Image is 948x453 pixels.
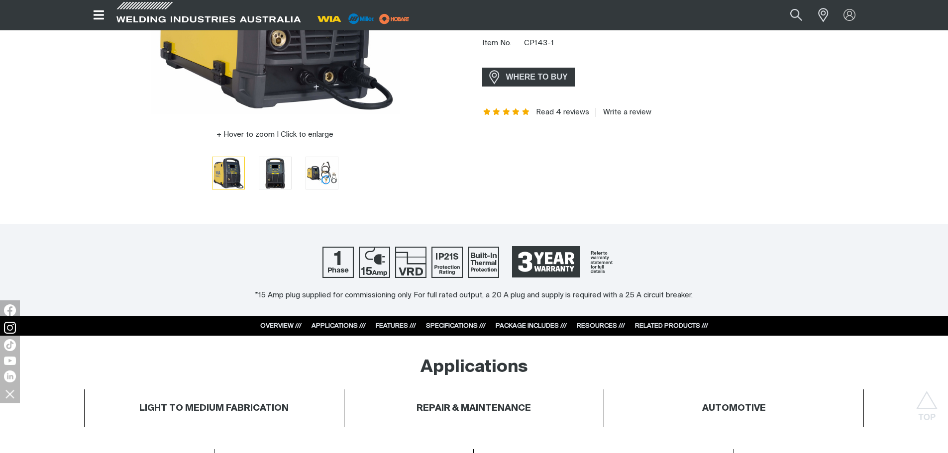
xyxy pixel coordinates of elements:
div: *15 Amp plug supplied for commissioning only. For full rated output, a 20 A plug and supply is re... [10,290,938,301]
button: Search products [779,4,813,26]
img: Weldmatic 250 [259,157,291,189]
a: PACKAGE INCLUDES /// [496,323,567,329]
a: FEATURES /// [376,323,416,329]
img: Built In Thermal Protection [468,247,499,278]
input: Product name or item number... [766,4,813,26]
a: WHERE TO BUY [482,68,575,86]
img: Facebook [4,304,16,316]
img: YouTube [4,357,16,365]
a: 3 Year Warranty [504,242,626,282]
img: 15 Amp Supply Plug [359,247,390,278]
button: Go to slide 3 [306,157,338,189]
span: Rating: 5 [482,109,531,116]
button: Go to slide 2 [259,157,292,189]
span: CP143-1 [524,39,554,47]
img: Weldmatic 250 [212,157,244,189]
img: hide socials [1,385,18,402]
img: Instagram [4,322,16,334]
a: RELATED PRODUCTS /// [635,323,708,329]
a: APPLICATIONS /// [312,323,366,329]
img: Weldmatic 250 [306,157,338,189]
h4: LIGHT TO MEDIUM FABRICATION [139,403,289,414]
button: Scroll to top [916,391,938,413]
span: WHERE TO BUY [500,69,574,85]
button: Go to slide 1 [212,157,245,189]
a: RESOURCES /// [577,323,625,329]
a: SPECIFICATIONS /// [426,323,486,329]
h4: AUTOMOTIVE [702,403,766,414]
a: Read 4 reviews [536,108,589,117]
a: OVERVIEW /// [260,323,302,329]
img: LinkedIn [4,370,16,382]
a: miller [376,15,413,22]
img: Voltage Reduction Device [395,247,426,278]
h4: REPAIR & MAINTENANCE [417,403,531,414]
span: Item No. [482,38,523,49]
a: Write a review [595,108,651,117]
h2: Applications [421,357,528,378]
img: TikTok [4,339,16,351]
img: miller [376,11,413,26]
img: IP21S Protection Rating [431,247,463,278]
button: Hover to zoom | Click to enlarge [211,129,339,141]
img: Single Phase [322,247,354,278]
